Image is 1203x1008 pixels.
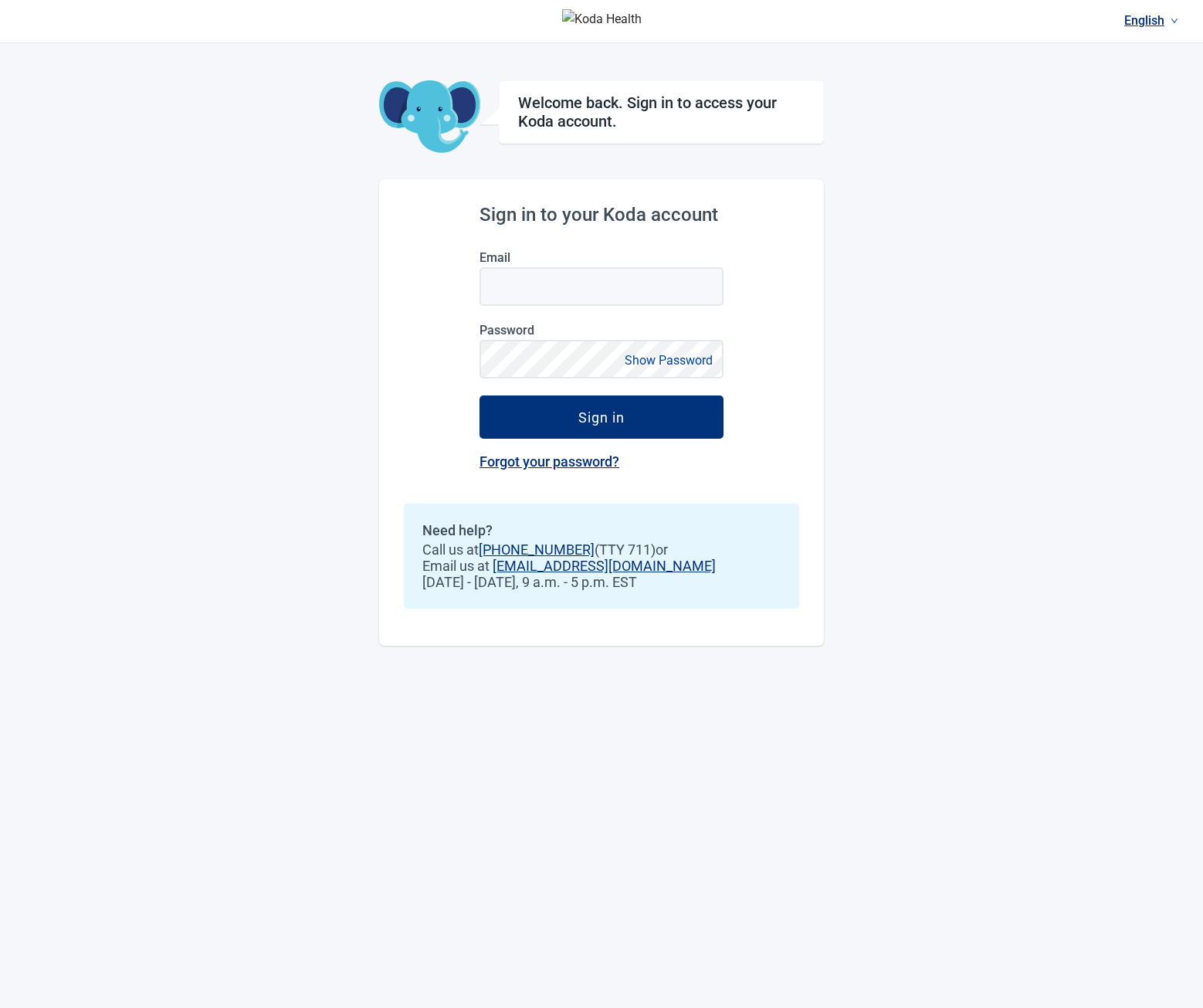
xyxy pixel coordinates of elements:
[480,204,723,226] h2: Sign in to your Koda account
[518,93,805,131] h1: Welcome back. Sign in to access your Koda account.
[480,250,723,265] label: Email
[480,395,723,439] button: Sign in
[422,574,781,590] span: [DATE] - [DATE], 9 a.m. - 5 p.m. EST
[422,541,781,558] span: Call us at (TTY 711) or
[1118,8,1184,33] a: Current language: English
[493,558,716,574] a: [EMAIL_ADDRESS][DOMAIN_NAME]
[480,323,723,338] label: Password
[578,409,625,425] div: Sign in
[422,522,781,538] h2: Need help?
[479,541,595,558] a: [PHONE_NUMBER]
[1171,17,1178,25] span: down
[562,9,642,34] img: Koda Health
[379,43,824,646] main: Main content
[480,453,619,470] a: Forgot your password?
[379,80,480,154] img: Koda Elephant
[620,350,717,371] button: Show Password
[422,558,781,574] span: Email us at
